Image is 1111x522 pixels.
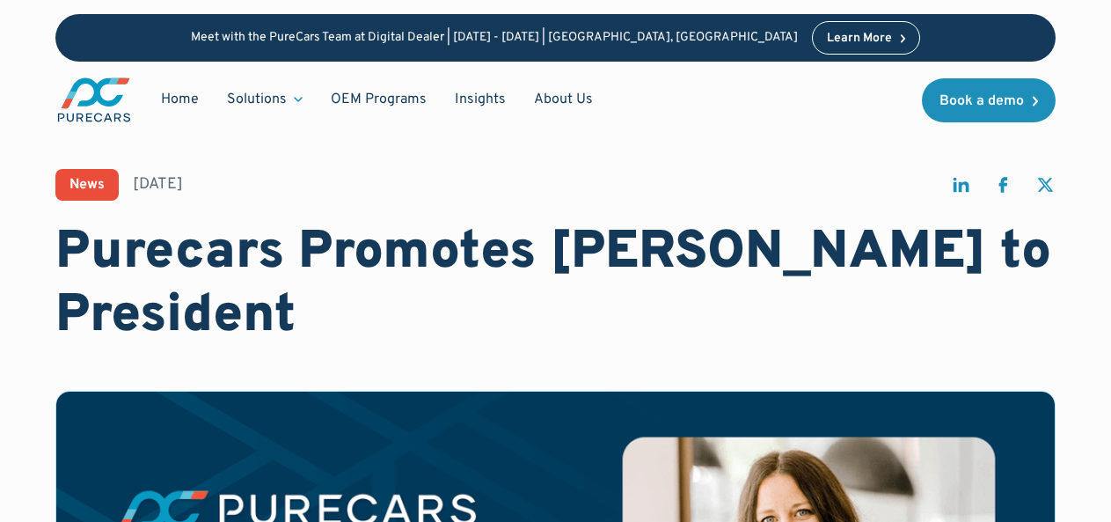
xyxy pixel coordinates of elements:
a: Home [147,83,213,116]
a: share on linkedin [950,174,971,203]
a: Book a demo [922,78,1056,122]
a: OEM Programs [317,83,441,116]
p: Meet with the PureCars Team at Digital Dealer | [DATE] - [DATE] | [GEOGRAPHIC_DATA], [GEOGRAPHIC_... [191,31,798,46]
h1: Purecars Promotes [PERSON_NAME] to President [55,222,1056,349]
div: [DATE] [133,173,183,195]
a: About Us [520,83,607,116]
div: Solutions [213,83,317,116]
a: main [55,76,133,124]
div: Book a demo [939,94,1024,108]
div: News [69,178,105,192]
div: Learn More [827,33,892,45]
img: purecars logo [55,76,133,124]
a: share on facebook [992,174,1013,203]
div: Solutions [227,90,287,109]
a: Learn More [812,21,921,55]
a: share on twitter [1034,174,1056,203]
a: Insights [441,83,520,116]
